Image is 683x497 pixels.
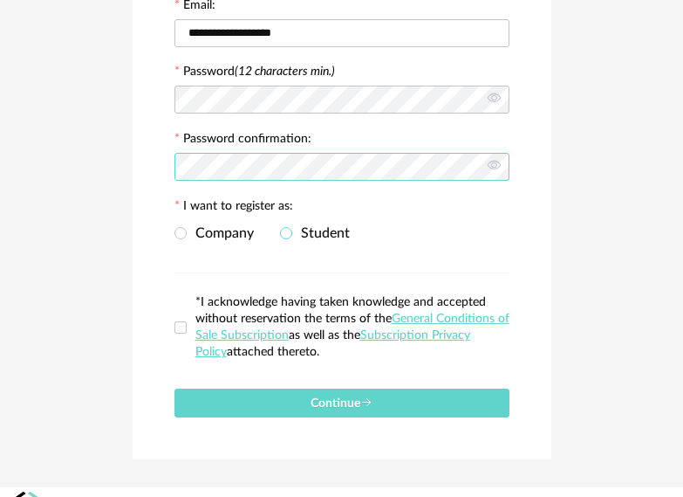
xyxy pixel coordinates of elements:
i: (12 characters min.) [235,66,335,78]
button: Continue [174,389,509,418]
span: Continue [311,397,372,410]
a: Subscription Privacy Policy [195,329,470,358]
span: Student [292,226,350,240]
label: Password confirmation: [174,133,311,148]
a: General Conditions of Sale Subscription [195,313,509,342]
span: Company [187,226,254,240]
label: I want to register as: [174,200,293,216]
label: Password [183,66,335,78]
span: *I acknowledge having taken knowledge and accepted without reservation the terms of the as well a... [195,296,509,358]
